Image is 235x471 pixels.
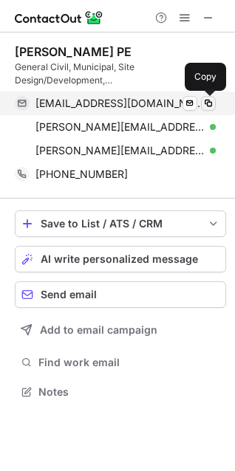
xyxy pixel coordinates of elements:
[40,324,157,336] span: Add to email campaign
[15,382,226,402] button: Notes
[15,210,226,237] button: save-profile-one-click
[15,281,226,308] button: Send email
[15,317,226,343] button: Add to email campaign
[38,385,220,399] span: Notes
[15,9,103,27] img: ContactOut v5.3.10
[15,352,226,373] button: Find work email
[38,356,220,369] span: Find work email
[35,168,128,181] span: [PHONE_NUMBER]
[35,120,205,134] span: [PERSON_NAME][EMAIL_ADDRESS][PERSON_NAME][DOMAIN_NAME]
[35,144,205,157] span: [PERSON_NAME][EMAIL_ADDRESS][PERSON_NAME][DOMAIN_NAME]
[41,218,200,230] div: Save to List / ATS / CRM
[41,289,97,300] span: Send email
[35,97,205,110] span: [EMAIL_ADDRESS][DOMAIN_NAME]
[15,44,132,59] div: [PERSON_NAME] PE
[15,61,226,87] div: General Civil, Municipal, Site Design/Development, Water/[GEOGRAPHIC_DATA], H&H
[15,246,226,272] button: AI write personalized message
[41,253,198,265] span: AI write personalized message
